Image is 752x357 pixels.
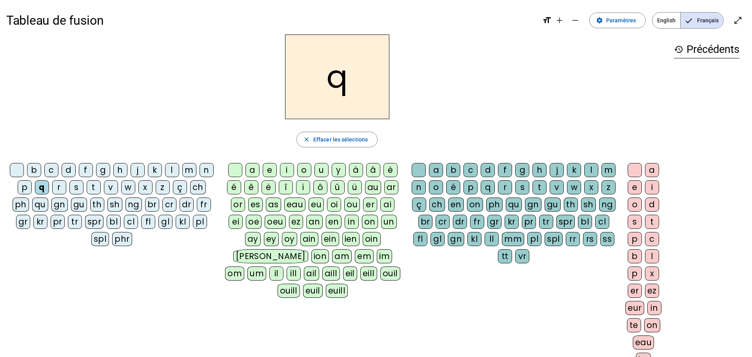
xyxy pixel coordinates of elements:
[365,180,381,194] div: au
[296,132,378,147] button: Effacer les sélections
[362,215,378,229] div: on
[322,266,340,281] div: aill
[309,198,324,212] div: eu
[264,232,279,246] div: ey
[652,12,724,29] mat-button-toggle-group: Language selection
[269,266,283,281] div: il
[556,215,575,229] div: spr
[412,180,426,194] div: n
[628,249,642,263] div: b
[564,198,578,212] div: th
[360,266,377,281] div: eill
[313,180,327,194] div: ô
[381,215,397,229] div: un
[344,198,360,212] div: ou
[363,198,377,212] div: er
[429,180,443,194] div: o
[645,163,659,177] div: a
[733,16,743,25] mat-icon: open_in_full
[343,266,358,281] div: eil
[225,266,244,281] div: om
[566,232,580,246] div: rr
[245,163,260,177] div: a
[674,45,683,54] mat-icon: history
[644,318,660,332] div: on
[628,284,642,298] div: er
[584,180,598,194] div: x
[229,215,243,229] div: ei
[652,13,680,28] span: English
[233,249,308,263] div: [PERSON_NAME]
[165,163,179,177] div: l
[300,232,319,246] div: ain
[429,198,445,212] div: ch
[527,232,541,246] div: pl
[193,215,207,229] div: pl
[645,215,659,229] div: t
[71,198,87,212] div: gu
[550,180,564,194] div: v
[625,301,644,315] div: eur
[231,198,245,212] div: or
[552,13,567,28] button: Augmenter la taille de la police
[304,266,319,281] div: ail
[515,180,529,194] div: s
[570,16,580,25] mat-icon: remove
[412,198,426,212] div: ç
[436,215,450,229] div: cr
[515,249,529,263] div: vr
[303,284,323,298] div: euil
[628,180,642,194] div: e
[244,180,258,194] div: ê
[578,215,592,229] div: bl
[596,17,603,24] mat-icon: settings
[285,34,389,119] h2: q
[18,180,32,194] div: p
[91,232,109,246] div: spl
[384,180,398,194] div: ar
[107,198,122,212] div: sh
[645,266,659,281] div: x
[173,180,187,194] div: ç
[121,180,135,194] div: w
[545,198,561,212] div: gu
[125,198,142,212] div: ng
[27,163,41,177] div: b
[52,180,66,194] div: r
[600,232,614,246] div: ss
[542,16,552,25] mat-icon: format_size
[156,180,170,194] div: z
[296,180,310,194] div: ï
[413,232,427,246] div: fl
[124,215,138,229] div: cl
[583,232,597,246] div: rs
[90,198,104,212] div: th
[589,13,646,28] button: Paramètres
[306,215,323,229] div: an
[448,232,464,246] div: gn
[289,215,303,229] div: ez
[104,180,118,194] div: v
[69,180,84,194] div: s
[599,198,616,212] div: ng
[606,16,636,25] span: Paramètres
[303,136,310,143] mat-icon: close
[498,249,512,263] div: tt
[107,215,121,229] div: bl
[532,163,547,177] div: h
[141,215,155,229] div: fl
[545,232,563,246] div: spl
[628,198,642,212] div: o
[418,215,432,229] div: br
[463,180,478,194] div: p
[633,335,654,350] div: eau
[567,163,581,177] div: k
[227,180,241,194] div: é
[567,180,581,194] div: w
[176,215,190,229] div: kl
[550,163,564,177] div: j
[502,232,524,246] div: mm
[581,198,596,212] div: sh
[87,180,101,194] div: t
[190,180,206,194] div: ch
